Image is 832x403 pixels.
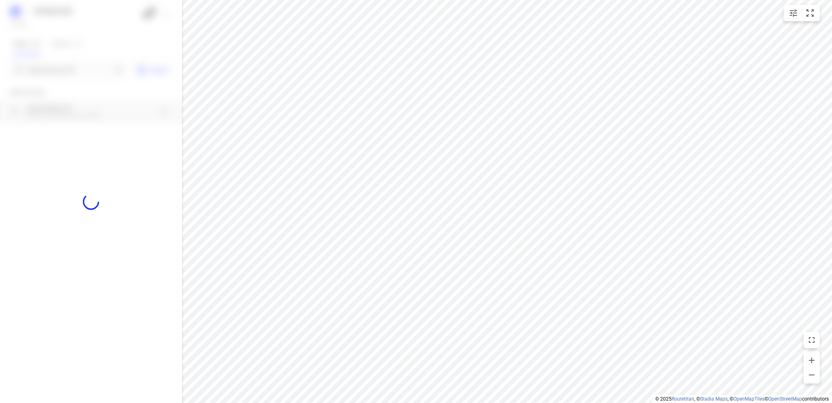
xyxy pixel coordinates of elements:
button: Map settings [785,5,802,21]
li: © 2025 , © , © © contributors [655,396,829,402]
button: Fit zoom [802,5,818,21]
a: OpenMapTiles [733,396,765,402]
a: Stadia Maps [700,396,728,402]
div: small contained button group [784,5,820,21]
a: OpenStreetMap [768,396,802,402]
a: Routetitan [672,396,694,402]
